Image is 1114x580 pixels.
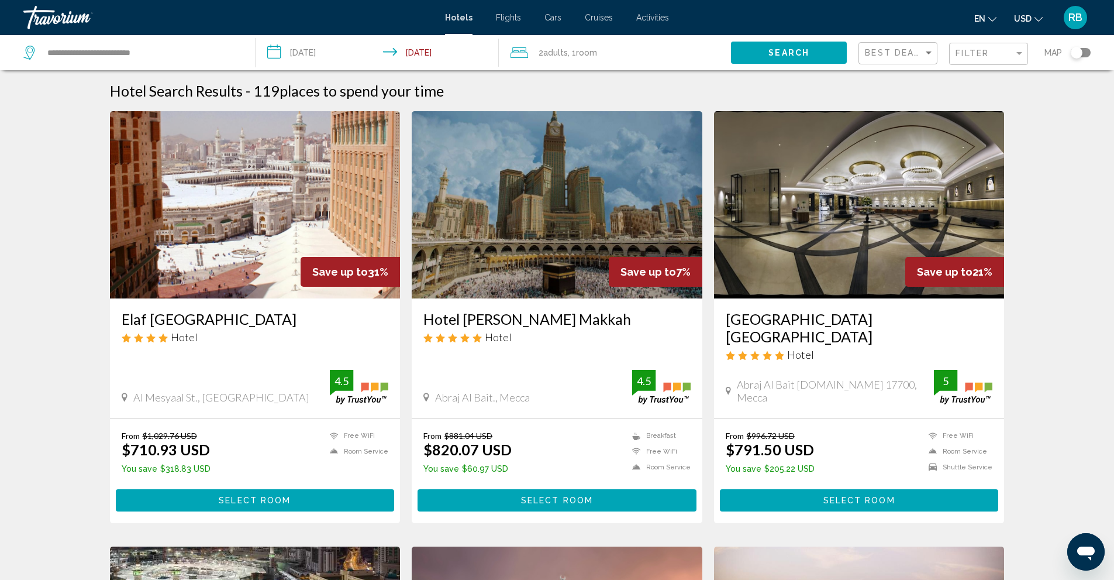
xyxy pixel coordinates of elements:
button: Select Room [116,489,395,511]
button: Change currency [1014,10,1043,27]
div: 5 [934,374,957,388]
span: Best Deals [865,48,926,57]
span: From [423,431,442,441]
img: Hotel image [714,111,1005,298]
button: Check-in date: Sep 4, 2025 Check-out date: Sep 8, 2025 [256,35,499,70]
li: Room Service [324,447,388,457]
span: USD [1014,14,1032,23]
a: Cruises [585,13,613,22]
img: Hotel image [412,111,702,298]
span: Select Room [219,496,291,506]
span: - [246,82,250,99]
p: $60.97 USD [423,464,512,473]
div: 21% [905,257,1004,287]
div: 4.5 [632,374,656,388]
span: Map [1044,44,1062,61]
span: Hotel [485,331,512,344]
button: Search [731,42,847,63]
a: Elaf [GEOGRAPHIC_DATA] [122,310,389,328]
a: Hotels [445,13,472,22]
li: Free WiFi [324,431,388,441]
span: RB [1068,12,1082,23]
button: Change language [974,10,996,27]
ins: $791.50 USD [726,441,814,458]
a: Travorium [23,6,433,29]
button: Select Room [720,489,999,511]
button: User Menu [1060,5,1091,30]
span: You save [122,464,157,473]
div: 31% [301,257,400,287]
span: 2 [539,44,568,61]
span: You save [423,464,459,473]
a: Select Room [418,492,696,505]
span: Select Room [521,496,593,506]
div: 5 star Hotel [726,348,993,361]
h1: Hotel Search Results [110,82,243,99]
iframe: Button to launch messaging window [1067,533,1105,571]
span: From [122,431,140,441]
li: Breakfast [626,431,691,441]
span: Search [768,49,809,58]
li: Free WiFi [626,447,691,457]
button: Travelers: 2 adults, 0 children [499,35,731,70]
img: trustyou-badge.svg [330,370,388,404]
div: 7% [609,257,702,287]
span: Filter [956,49,989,58]
span: Abraj Al Bait [DOMAIN_NAME] 17700, Mecca [737,378,934,404]
a: Hotel [PERSON_NAME] Makkah [423,310,691,328]
div: 4 star Hotel [122,331,389,344]
span: Save up to [917,266,972,278]
li: Room Service [923,447,992,457]
span: Room [576,48,597,57]
span: From [726,431,744,441]
span: Abraj Al Bait., Mecca [435,391,530,404]
p: $318.83 USD [122,464,211,473]
mat-select: Sort by [865,49,934,59]
a: Select Room [116,492,395,505]
span: Hotel [787,348,814,361]
h2: 119 [253,82,444,99]
del: $996.72 USD [747,431,795,441]
a: Flights [496,13,521,22]
ins: $710.93 USD [122,441,210,458]
img: Hotel image [110,111,401,298]
img: trustyou-badge.svg [934,370,992,404]
li: Shuttle Service [923,462,992,472]
a: [GEOGRAPHIC_DATA] [GEOGRAPHIC_DATA] [726,310,993,345]
li: Free WiFi [923,431,992,441]
del: $881.04 USD [444,431,492,441]
del: $1,029.76 USD [143,431,197,441]
ins: $820.07 USD [423,441,512,458]
button: Filter [949,42,1028,66]
span: en [974,14,985,23]
span: Save up to [620,266,676,278]
a: Cars [544,13,561,22]
span: Save up to [312,266,368,278]
div: 5 star Hotel [423,331,691,344]
a: Select Room [720,492,999,505]
span: Adults [543,48,568,57]
div: 4.5 [330,374,353,388]
a: Activities [636,13,669,22]
button: Select Room [418,489,696,511]
span: , 1 [568,44,597,61]
span: Select Room [823,496,895,506]
span: places to spend your time [280,82,444,99]
span: You save [726,464,761,473]
button: Toggle map [1062,47,1091,58]
span: Hotel [171,331,198,344]
img: trustyou-badge.svg [632,370,691,404]
span: Al Mesyaal St., [GEOGRAPHIC_DATA] [133,391,309,404]
li: Room Service [626,462,691,472]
